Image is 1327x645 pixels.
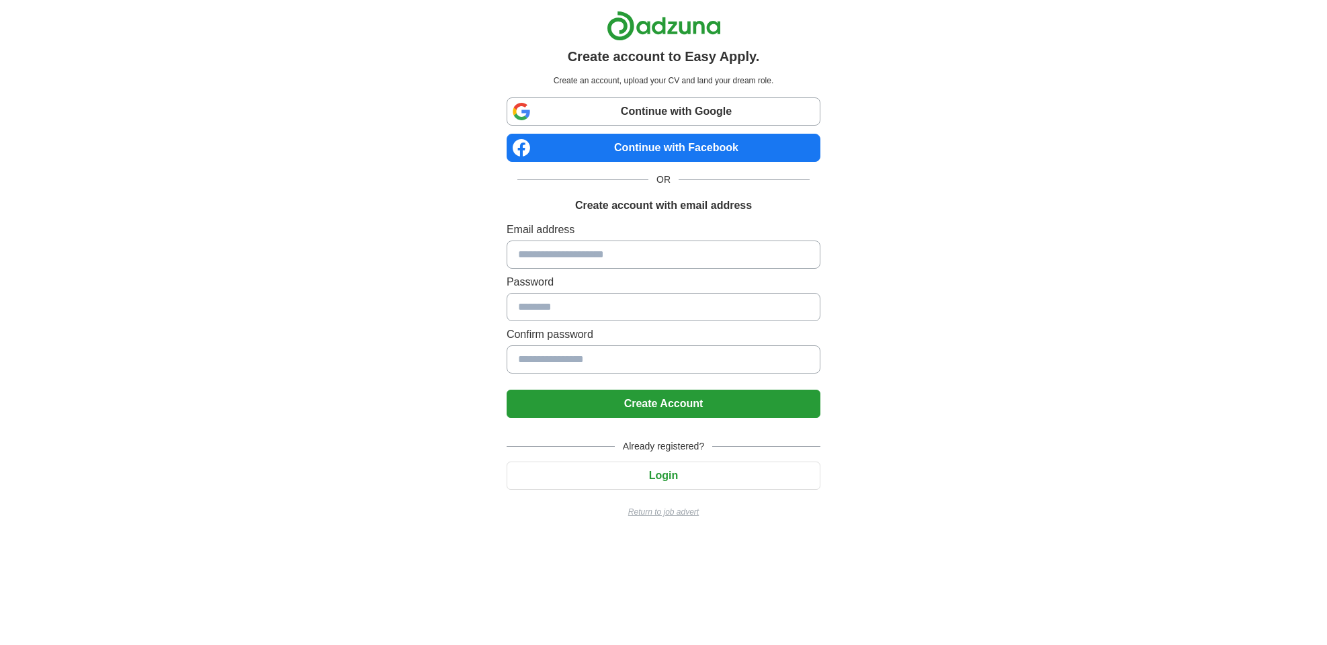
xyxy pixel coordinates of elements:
[507,506,820,518] a: Return to job advert
[507,390,820,418] button: Create Account
[507,274,820,290] label: Password
[615,439,712,454] span: Already registered?
[568,46,760,67] h1: Create account to Easy Apply.
[507,470,820,481] a: Login
[575,198,752,214] h1: Create account with email address
[509,75,818,87] p: Create an account, upload your CV and land your dream role.
[507,222,820,238] label: Email address
[507,327,820,343] label: Confirm password
[507,97,820,126] a: Continue with Google
[607,11,721,41] img: Adzuna logo
[648,173,679,187] span: OR
[507,134,820,162] a: Continue with Facebook
[507,462,820,490] button: Login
